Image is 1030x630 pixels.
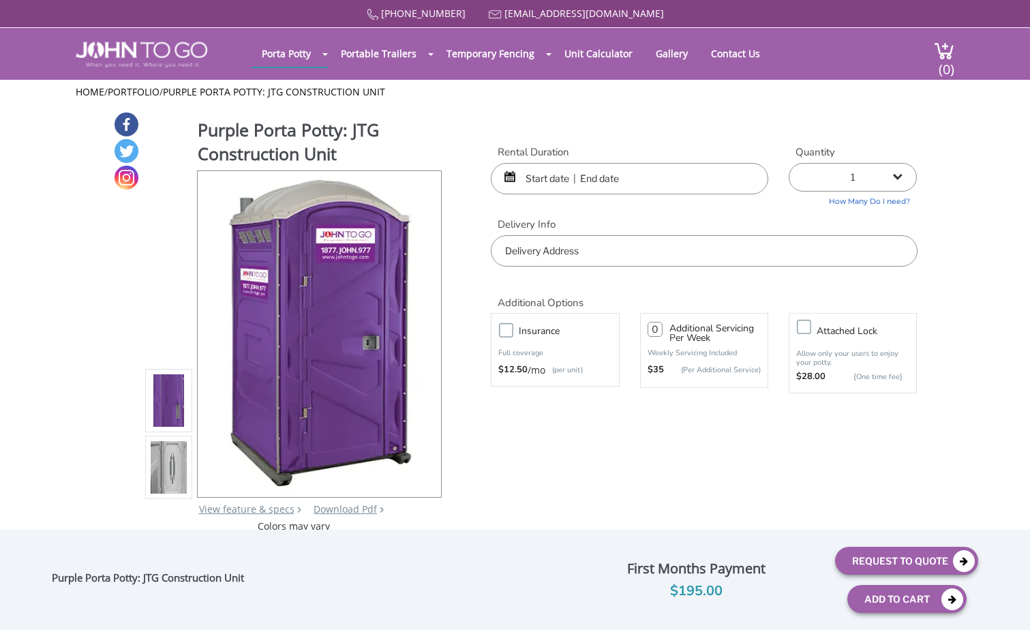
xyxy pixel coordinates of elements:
[252,40,321,67] a: Porta Potty
[489,10,502,19] img: Mail
[504,7,664,20] a: [EMAIL_ADDRESS][DOMAIN_NAME]
[938,49,954,78] span: (0)
[163,85,385,98] a: Purple Porta Potty: JTG Construction Unit
[669,324,761,343] h3: Additional Servicing Per Week
[491,280,917,310] h2: Additional Options
[52,571,251,589] div: Purple Porta Potty: JTG Construction Unit
[789,192,917,207] a: How Many Do I need?
[491,145,768,160] label: Rental Duration
[115,166,138,190] a: Instagram
[648,348,761,358] p: Weekly Servicing Included
[491,217,917,232] label: Delivery Info
[115,112,138,136] a: Facebook
[498,363,528,377] strong: $12.50
[297,507,301,513] img: right arrow icon
[789,145,917,160] label: Quantity
[817,322,923,340] h3: Attached lock
[545,363,583,377] p: (per unit)
[835,547,978,575] button: Request To Quote
[381,7,466,20] a: [PHONE_NUMBER]
[519,322,625,340] h3: Insurance
[108,85,160,98] a: Portfolio
[198,118,443,169] h1: Purple Porta Potty: JTG Construction Unit
[554,40,643,67] a: Unit Calculator
[115,139,138,163] a: Twitter
[796,349,909,367] p: Allow only your users to enjoy your potty.
[380,507,384,513] img: chevron.png
[498,346,611,360] p: Full coverage
[436,40,545,67] a: Temporary Fencing
[701,40,770,67] a: Contact Us
[567,557,825,580] div: First Months Payment
[646,40,698,67] a: Gallery
[847,585,967,613] button: Add To Cart
[199,502,294,515] a: View feature & specs
[491,235,917,267] input: Delivery Address
[76,42,207,67] img: JOHN to go
[648,363,664,377] strong: $35
[151,307,187,628] img: Product
[832,370,903,384] p: {One time fee}
[498,363,611,377] div: /mo
[648,322,663,337] input: 0
[314,502,377,515] a: Download Pdf
[76,85,954,99] ul: / /
[145,520,443,533] div: Colors may vary
[331,40,427,67] a: Portable Trailers
[151,240,187,561] img: Product
[567,580,825,602] div: $195.00
[796,370,825,384] strong: $28.00
[216,171,423,492] img: Product
[76,85,104,98] a: Home
[934,42,954,60] img: cart a
[367,9,378,20] img: Call
[664,365,761,375] p: (Per Additional Service)
[491,163,768,194] input: Start date | End date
